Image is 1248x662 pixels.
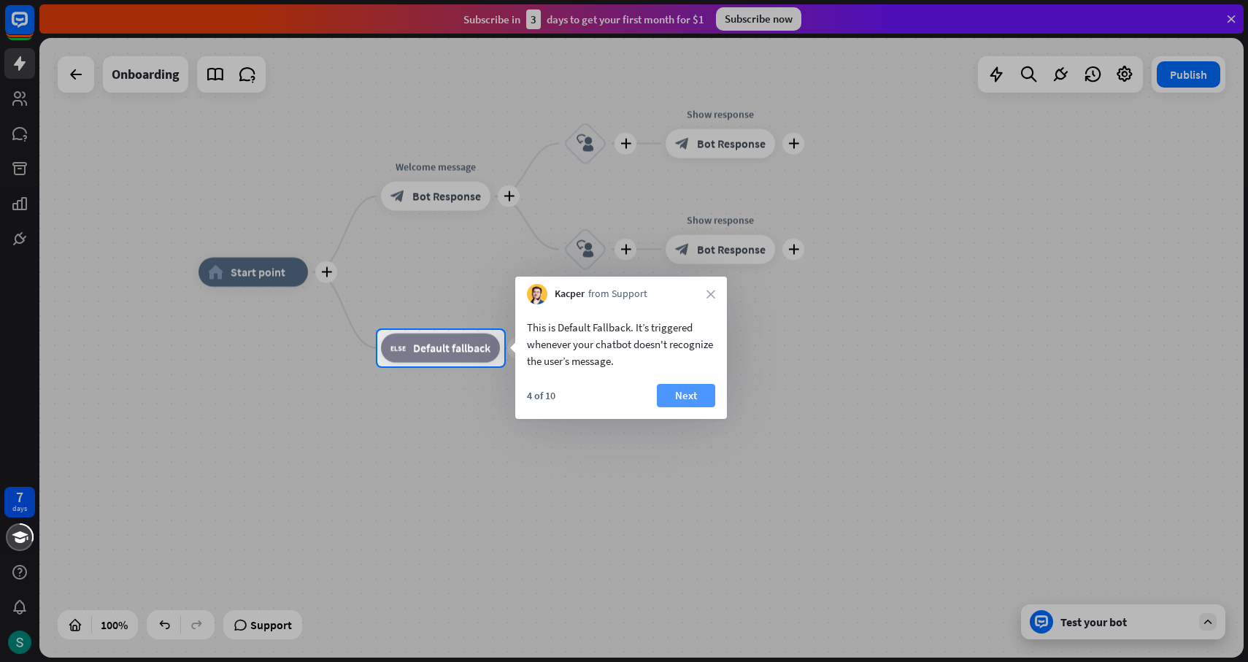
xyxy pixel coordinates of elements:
[390,341,406,355] i: block_fallback
[527,389,555,402] div: 4 of 10
[657,384,715,407] button: Next
[706,290,715,299] i: close
[413,341,490,355] span: Default fallback
[527,319,715,369] div: This is Default Fallback. It’s triggered whenever your chatbot doesn't recognize the user’s message.
[555,287,585,301] span: Kacper
[588,287,647,301] span: from Support
[12,6,55,50] button: Open LiveChat chat widget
